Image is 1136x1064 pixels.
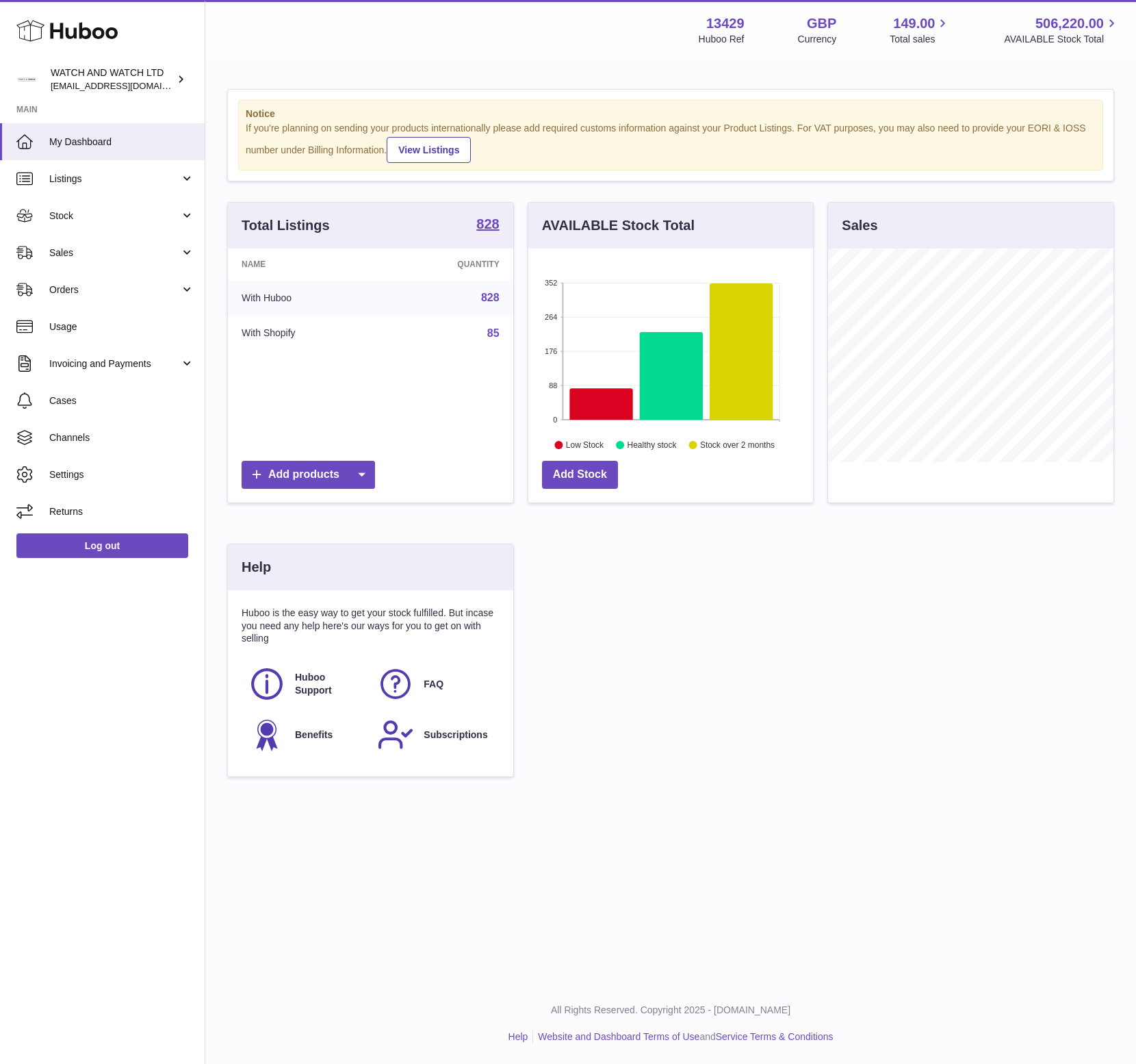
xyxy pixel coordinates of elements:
h3: Total Listings [242,216,330,235]
text: 88 [549,381,557,390]
a: 506,220.00 AVAILABLE Stock Total [1004,14,1120,46]
span: Returns [49,505,194,518]
a: Benefits [248,716,363,753]
span: Invoicing and Payments [49,357,180,370]
span: Orders [49,283,180,296]
strong: 13429 [706,14,745,33]
p: All Rights Reserved. Copyright 2025 - [DOMAIN_NAME] [216,1004,1125,1017]
text: Stock over 2 months [700,440,775,450]
a: Subscriptions [377,716,492,753]
span: Listings [49,173,180,186]
a: 85 [487,327,500,339]
div: If you're planning on sending your products internationally please add required customs informati... [246,122,1096,163]
a: 149.00 Total sales [890,14,951,46]
text: 176 [545,347,557,355]
span: 149.00 [893,14,935,33]
span: Total sales [890,33,951,46]
strong: GBP [807,14,836,33]
span: Benefits [295,729,333,742]
a: Help [508,1031,528,1042]
a: Add products [242,461,375,489]
span: Sales [49,246,180,259]
text: 352 [545,279,557,287]
td: With Shopify [228,316,382,351]
h3: Sales [842,216,877,235]
span: 506,220.00 [1035,14,1104,33]
span: Usage [49,320,194,333]
span: Cases [49,394,194,407]
text: Healthy stock [627,440,677,450]
img: baris@watchandwatch.co.uk [16,69,37,90]
span: Huboo Support [295,671,362,697]
span: [EMAIL_ADDRESS][DOMAIN_NAME] [51,80,201,91]
div: WATCH AND WATCH LTD [51,66,174,92]
text: Low Stock [566,440,604,450]
a: Website and Dashboard Terms of Use [538,1031,699,1042]
span: FAQ [424,678,443,691]
span: Subscriptions [424,729,487,742]
a: FAQ [377,666,492,702]
a: View Listings [387,137,471,163]
th: Name [228,249,382,280]
a: 828 [476,217,499,233]
text: 0 [553,416,557,424]
td: With Huboo [228,280,382,316]
span: AVAILABLE Stock Total [1004,33,1120,46]
a: Log out [16,533,188,558]
h3: AVAILABLE Stock Total [542,216,695,235]
span: Channels [49,431,194,444]
span: Stock [49,210,180,223]
th: Quantity [382,249,513,280]
span: My Dashboard [49,136,194,149]
p: Huboo is the easy way to get your stock fulfilled. But incase you need any help here's our ways f... [242,607,500,646]
a: Add Stock [542,461,618,489]
a: Huboo Support [248,666,363,702]
strong: Notice [246,107,1096,121]
a: 828 [481,292,500,303]
text: 264 [545,313,557,321]
li: and [533,1030,833,1043]
span: Settings [49,468,194,481]
div: Currency [798,33,837,46]
div: Huboo Ref [699,33,745,46]
strong: 828 [476,217,499,231]
a: Service Terms & Conditions [716,1031,834,1042]
h3: Help [242,558,271,577]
